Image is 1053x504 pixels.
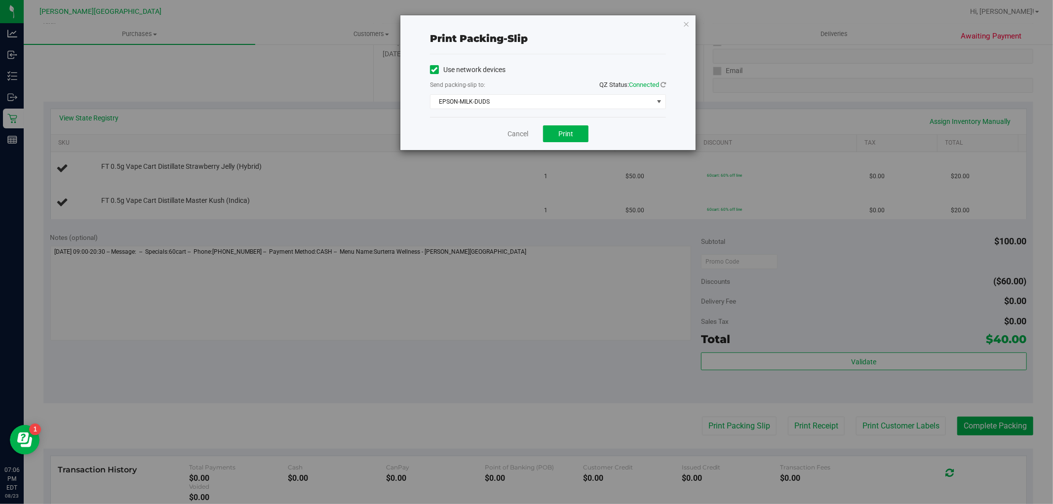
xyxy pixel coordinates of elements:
[558,130,573,138] span: Print
[430,33,528,44] span: Print packing-slip
[430,80,485,89] label: Send packing-slip to:
[430,65,506,75] label: Use network devices
[430,95,653,109] span: EPSON-MILK-DUDS
[653,95,665,109] span: select
[629,81,659,88] span: Connected
[507,129,528,139] a: Cancel
[10,425,39,455] iframe: Resource center
[543,125,588,142] button: Print
[599,81,666,88] span: QZ Status:
[29,424,41,435] iframe: Resource center unread badge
